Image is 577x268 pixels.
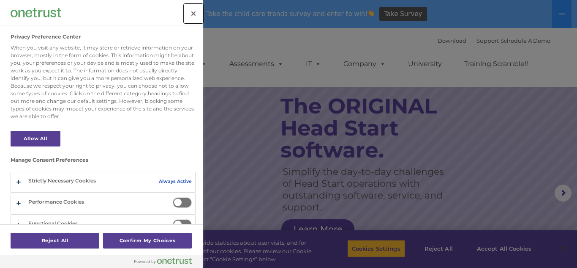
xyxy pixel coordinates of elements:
[11,233,99,249] button: Reject All
[11,44,196,120] div: When you visit any website, it may store or retrieve information on your browser, mostly in the f...
[11,8,61,17] img: Company Logo
[134,257,192,264] img: Powered by OneTrust Opens in a new Tab
[11,4,61,21] div: Company Logo
[117,56,143,62] span: Last name
[117,91,153,97] span: Phone number
[11,34,81,40] h2: Privacy Preference Center
[103,233,192,249] button: Confirm My Choices
[184,4,203,23] button: Close
[134,257,199,268] a: Powered by OneTrust Opens in a new Tab
[11,131,60,146] button: Allow All
[11,157,196,167] h3: Manage Consent Preferences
